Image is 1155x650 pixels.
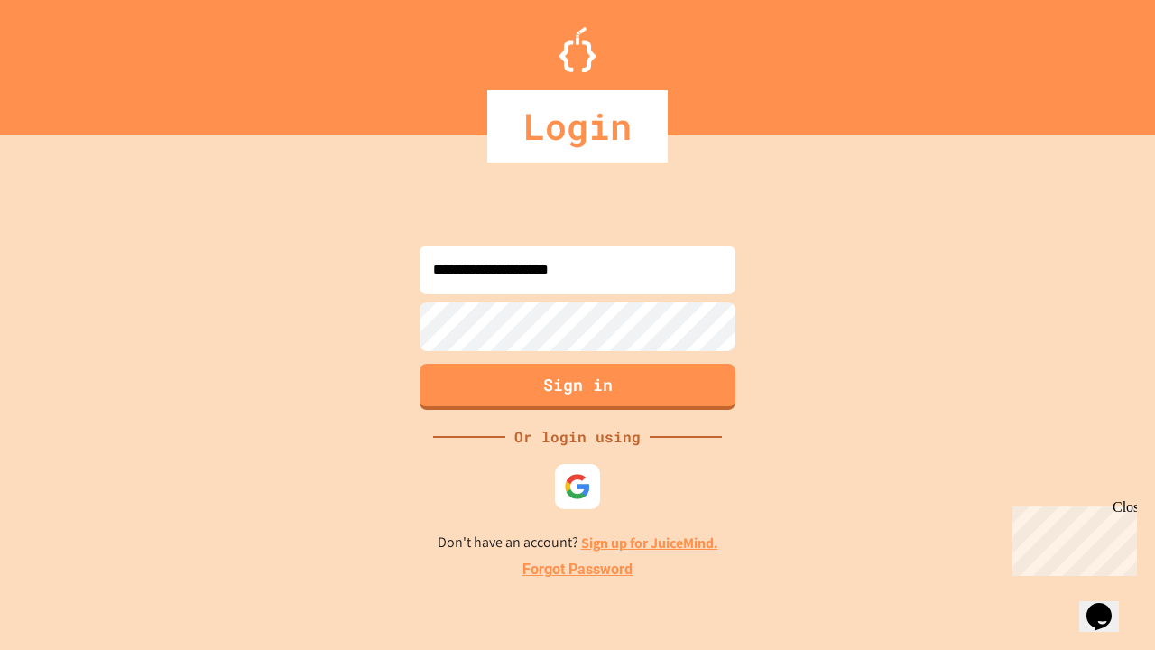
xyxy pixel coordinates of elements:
img: Logo.svg [559,27,596,72]
iframe: chat widget [1005,499,1137,576]
a: Sign up for JuiceMind. [581,534,718,552]
a: Forgot Password [522,559,633,580]
div: Chat with us now!Close [7,7,125,115]
img: google-icon.svg [564,473,591,500]
div: Login [487,90,668,162]
iframe: chat widget [1079,578,1137,632]
button: Sign in [420,364,735,410]
p: Don't have an account? [438,532,718,554]
div: Or login using [505,426,650,448]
